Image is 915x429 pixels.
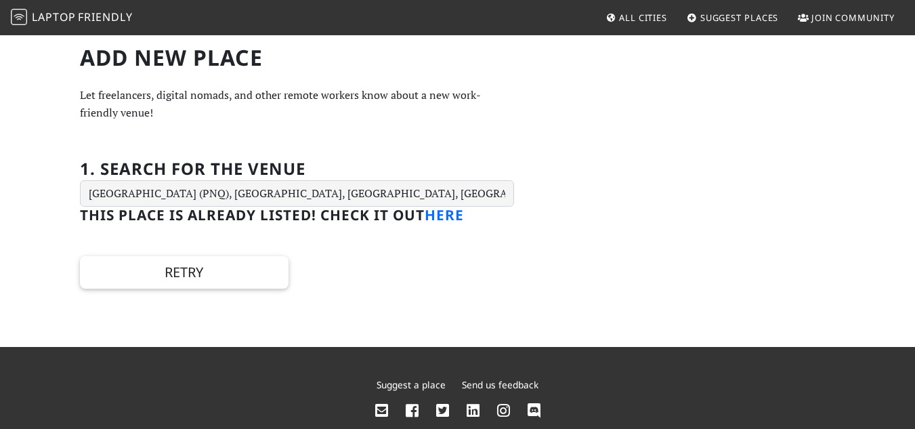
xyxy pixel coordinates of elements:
[80,87,514,121] p: Let freelancers, digital nomads, and other remote workers know about a new work-friendly venue!
[425,205,464,224] a: here
[11,9,27,25] img: LaptopFriendly
[32,9,76,24] span: Laptop
[792,5,900,30] a: Join Community
[80,45,514,70] h1: Add new Place
[619,12,667,24] span: All Cities
[80,207,514,224] h3: This place is already listed! Check it out
[80,180,514,207] input: Enter a location
[811,12,895,24] span: Join Community
[462,378,538,391] a: Send us feedback
[700,12,779,24] span: Suggest Places
[681,5,784,30] a: Suggest Places
[11,6,133,30] a: LaptopFriendly LaptopFriendly
[78,9,132,24] span: Friendly
[377,378,446,391] a: Suggest a place
[600,5,673,30] a: All Cities
[80,256,289,289] button: Retry
[80,159,305,179] h2: 1. Search for the venue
